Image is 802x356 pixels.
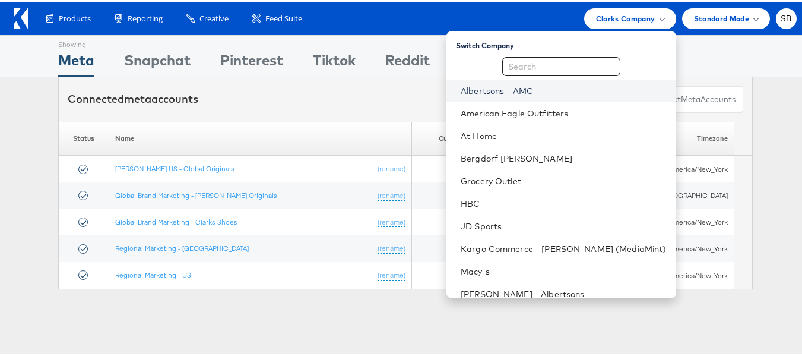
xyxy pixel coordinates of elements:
[456,34,676,49] div: Switch Company
[411,154,474,181] td: USD
[124,90,151,104] span: meta
[220,48,283,75] div: Pinterest
[378,269,405,279] a: (rename)
[265,11,302,23] span: Feed Suite
[411,181,474,207] td: GBP
[461,286,667,298] a: [PERSON_NAME] - Albertsons
[461,219,667,231] a: JD Sports
[199,11,229,23] span: Creative
[461,83,667,95] a: Albertsons - AMC
[378,242,405,252] a: (rename)
[385,48,430,75] div: Reddit
[58,48,94,75] div: Meta
[596,11,655,23] span: Clarks Company
[115,162,234,171] a: [PERSON_NAME] US - Global Originals
[59,11,91,23] span: Products
[115,269,191,278] a: Regional Marketing - US
[641,84,743,111] button: ConnectmetaAccounts
[411,260,474,287] td: USD
[109,120,412,154] th: Name
[681,92,700,103] span: meta
[313,48,356,75] div: Tiktok
[461,106,667,118] a: American Eagle Outfitters
[378,162,405,172] a: (rename)
[411,120,474,154] th: Currency
[68,90,198,105] div: Connected accounts
[461,241,667,253] a: Kargo Commerce - [PERSON_NAME] (MediaMint)
[461,174,667,185] a: Grocery Outlet
[378,216,405,226] a: (rename)
[115,189,277,198] a: Global Brand Marketing - [PERSON_NAME] Originals
[502,55,620,74] input: Search
[461,151,667,163] a: Bergdorf [PERSON_NAME]
[378,189,405,199] a: (rename)
[124,48,191,75] div: Snapchat
[411,207,474,234] td: GBP
[128,11,163,23] span: Reporting
[694,11,749,23] span: Standard Mode
[461,264,667,276] a: Macy's
[411,234,474,260] td: USD
[58,34,94,48] div: Showing
[115,242,249,251] a: Regional Marketing - [GEOGRAPHIC_DATA]
[59,120,109,154] th: Status
[781,13,792,21] span: SB
[115,216,237,225] a: Global Brand Marketing - Clarks Shoes
[461,196,667,208] a: HBC
[461,128,667,140] a: At Home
